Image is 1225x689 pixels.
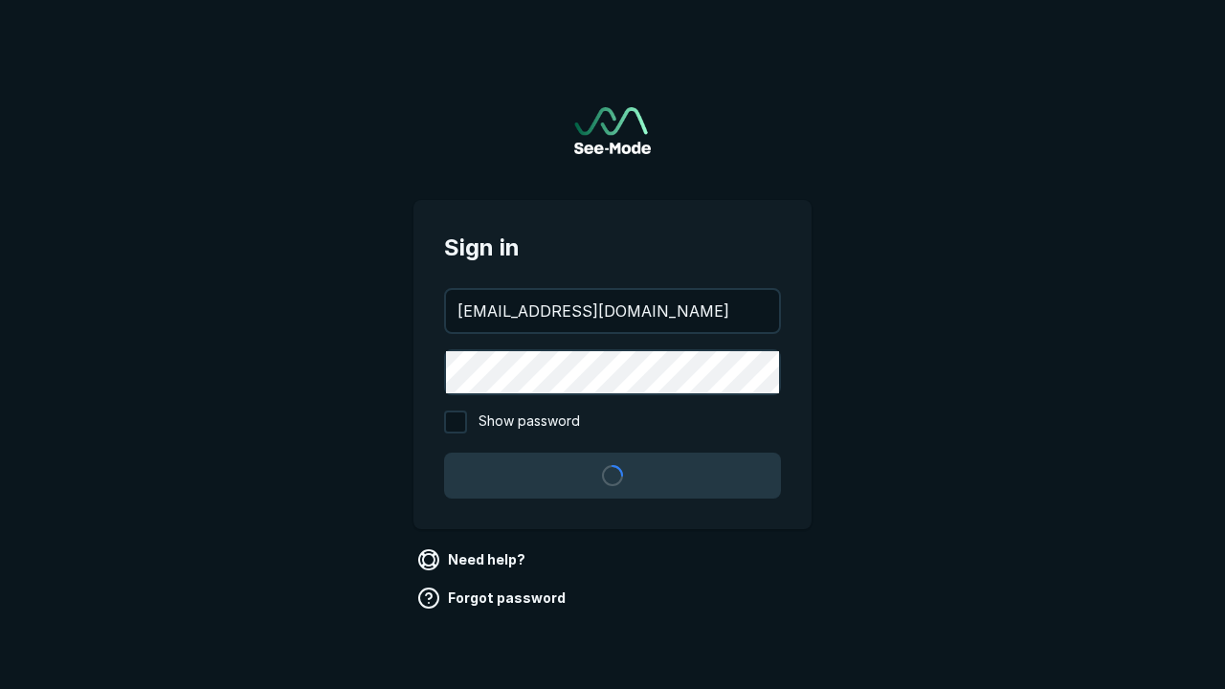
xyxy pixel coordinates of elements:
a: Go to sign in [574,107,651,154]
img: See-Mode Logo [574,107,651,154]
input: your@email.com [446,290,779,332]
a: Need help? [413,545,533,575]
span: Sign in [444,231,781,265]
span: Show password [479,411,580,433]
a: Forgot password [413,583,573,613]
